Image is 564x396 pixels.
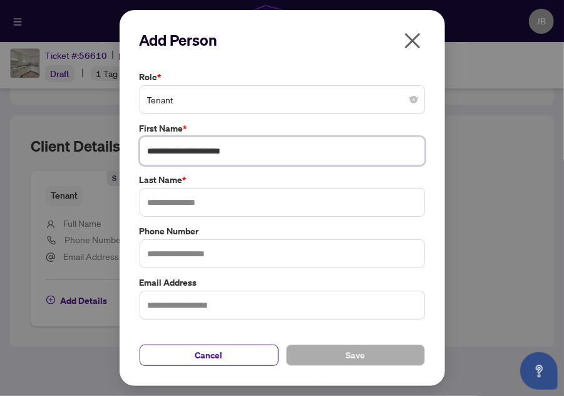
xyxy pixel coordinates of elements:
[140,122,425,135] label: First Name
[140,173,425,187] label: Last Name
[140,70,425,84] label: Role
[140,224,425,238] label: Phone Number
[410,96,418,103] span: close-circle
[140,345,279,366] button: Cancel
[195,345,223,365] span: Cancel
[147,88,418,112] span: Tenant
[140,30,425,50] h2: Add Person
[520,352,558,390] button: Open asap
[140,276,425,289] label: Email Address
[286,345,425,366] button: Save
[402,31,423,51] span: close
